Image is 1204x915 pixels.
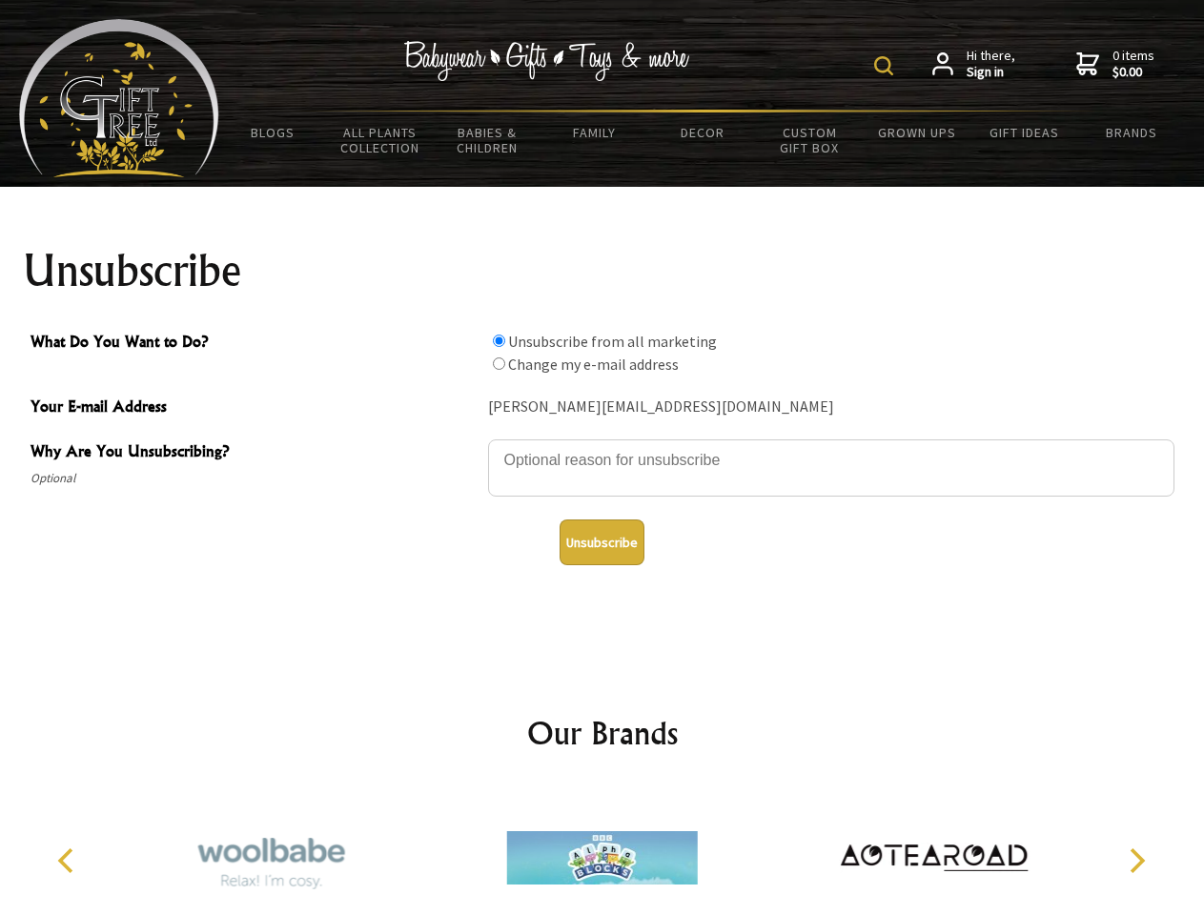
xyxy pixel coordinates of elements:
textarea: Why Are You Unsubscribing? [488,439,1174,497]
img: Babyware - Gifts - Toys and more... [19,19,219,177]
a: Family [541,112,649,152]
a: Custom Gift Box [756,112,864,168]
div: [PERSON_NAME][EMAIL_ADDRESS][DOMAIN_NAME] [488,393,1174,422]
h2: Our Brands [38,710,1167,756]
a: Hi there,Sign in [932,48,1015,81]
a: 0 items$0.00 [1076,48,1154,81]
h1: Unsubscribe [23,248,1182,294]
a: BLOGS [219,112,327,152]
span: Hi there, [967,48,1015,81]
span: Your E-mail Address [31,395,479,422]
span: 0 items [1112,47,1154,81]
button: Next [1115,840,1157,882]
a: All Plants Collection [327,112,435,168]
label: Unsubscribe from all marketing [508,332,717,351]
img: product search [874,56,893,75]
button: Unsubscribe [560,519,644,565]
a: Grown Ups [863,112,970,152]
img: Babywear - Gifts - Toys & more [404,41,690,81]
strong: $0.00 [1112,64,1154,81]
a: Gift Ideas [970,112,1078,152]
button: Previous [48,840,90,882]
input: What Do You Want to Do? [493,335,505,347]
span: Optional [31,467,479,490]
span: What Do You Want to Do? [31,330,479,357]
strong: Sign in [967,64,1015,81]
a: Decor [648,112,756,152]
span: Why Are You Unsubscribing? [31,439,479,467]
a: Babies & Children [434,112,541,168]
input: What Do You Want to Do? [493,357,505,370]
label: Change my e-mail address [508,355,679,374]
a: Brands [1078,112,1186,152]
